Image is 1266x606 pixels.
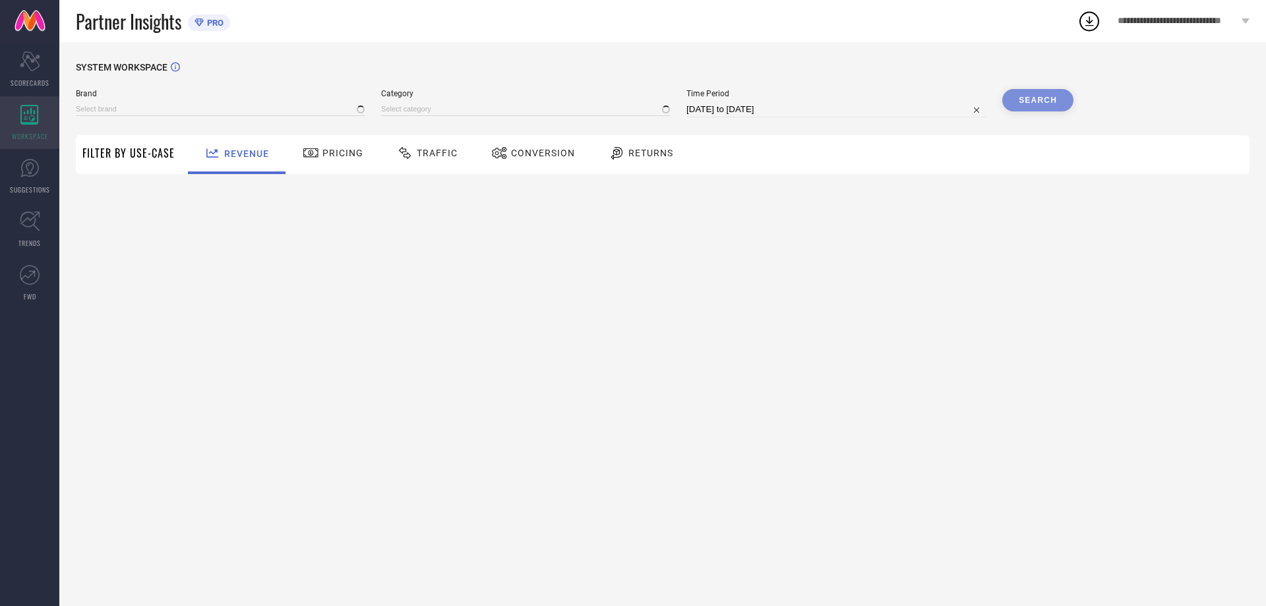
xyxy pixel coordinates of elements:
span: Revenue [224,148,269,159]
span: Traffic [417,148,458,158]
span: SCORECARDS [11,78,49,88]
span: TRENDS [18,238,41,248]
input: Select category [381,102,670,116]
span: Pricing [322,148,363,158]
span: Filter By Use-Case [82,145,175,161]
span: Brand [76,89,365,98]
div: Open download list [1077,9,1101,33]
span: Partner Insights [76,8,181,35]
input: Select brand [76,102,365,116]
span: Conversion [511,148,575,158]
input: Select time period [686,102,986,117]
span: PRO [204,18,224,28]
span: WORKSPACE [12,131,48,141]
span: FWD [24,291,36,301]
span: Returns [628,148,673,158]
span: SYSTEM WORKSPACE [76,62,167,73]
span: SUGGESTIONS [10,185,50,195]
span: Category [381,89,670,98]
span: Time Period [686,89,986,98]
